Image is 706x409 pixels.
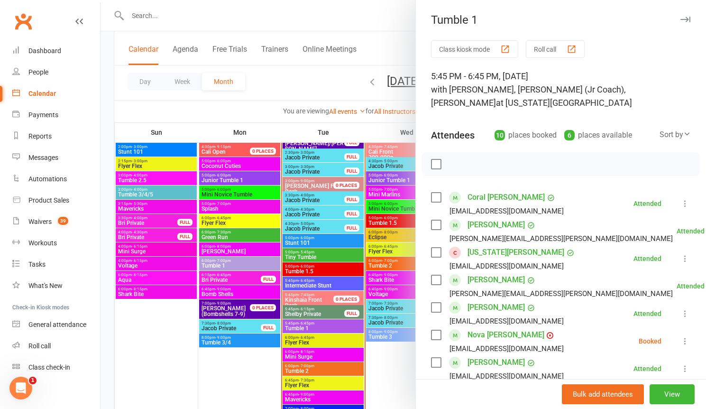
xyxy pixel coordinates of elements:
[633,255,661,262] div: Attended
[28,196,69,204] div: Product Sales
[495,130,505,140] div: 10
[12,147,100,168] a: Messages
[468,355,525,370] a: [PERSON_NAME]
[28,154,58,161] div: Messages
[12,62,100,83] a: People
[12,40,100,62] a: Dashboard
[449,315,564,327] div: [EMAIL_ADDRESS][DOMAIN_NAME]
[28,321,86,328] div: General attendance
[12,275,100,297] a: What's New
[28,68,48,76] div: People
[28,363,70,371] div: Class check-in
[28,342,51,350] div: Roll call
[431,84,626,108] span: with [PERSON_NAME], [PERSON_NAME] (Jr Coach), [PERSON_NAME]
[468,300,525,315] a: [PERSON_NAME]
[12,254,100,275] a: Tasks
[12,357,100,378] a: Class kiosk mode
[633,310,661,317] div: Attended
[468,272,525,288] a: [PERSON_NAME]
[562,384,644,404] button: Bulk add attendees
[28,90,56,97] div: Calendar
[28,282,63,289] div: What's New
[633,365,661,372] div: Attended
[12,190,100,211] a: Product Sales
[449,288,673,300] div: [PERSON_NAME][EMAIL_ADDRESS][PERSON_NAME][DOMAIN_NAME]
[526,40,585,58] button: Roll call
[468,190,545,205] a: Coral [PERSON_NAME]
[564,130,575,140] div: 6
[28,111,58,119] div: Payments
[58,217,68,225] span: 39
[496,98,632,108] span: at [US_STATE][GEOGRAPHIC_DATA]
[468,327,544,343] a: Nova [PERSON_NAME]
[449,260,564,272] div: [EMAIL_ADDRESS][DOMAIN_NAME]
[12,211,100,232] a: Waivers 39
[12,314,100,335] a: General attendance kiosk mode
[633,200,661,207] div: Attended
[28,175,67,183] div: Automations
[677,283,705,289] div: Attended
[12,168,100,190] a: Automations
[650,384,695,404] button: View
[9,377,32,400] iframe: Intercom live chat
[11,9,35,33] a: Clubworx
[29,377,37,384] span: 1
[449,370,564,382] div: [EMAIL_ADDRESS][DOMAIN_NAME]
[12,126,100,147] a: Reports
[468,217,525,232] a: [PERSON_NAME]
[12,335,100,357] a: Roll call
[431,40,518,58] button: Class kiosk mode
[28,132,52,140] div: Reports
[639,338,661,344] div: Booked
[468,245,564,260] a: [US_STATE][PERSON_NAME]
[495,129,557,142] div: places booked
[449,232,673,245] div: [PERSON_NAME][EMAIL_ADDRESS][PERSON_NAME][DOMAIN_NAME]
[28,218,52,225] div: Waivers
[449,205,564,217] div: [EMAIL_ADDRESS][DOMAIN_NAME]
[12,104,100,126] a: Payments
[564,129,632,142] div: places available
[28,47,61,55] div: Dashboard
[660,129,691,141] div: Sort by
[28,239,57,247] div: Workouts
[12,232,100,254] a: Workouts
[431,70,691,110] div: 5:45 PM - 6:45 PM, [DATE]
[12,83,100,104] a: Calendar
[449,343,564,355] div: [EMAIL_ADDRESS][DOMAIN_NAME]
[28,260,46,268] div: Tasks
[431,129,475,142] div: Attendees
[677,228,705,234] div: Attended
[416,13,706,27] div: Tumble 1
